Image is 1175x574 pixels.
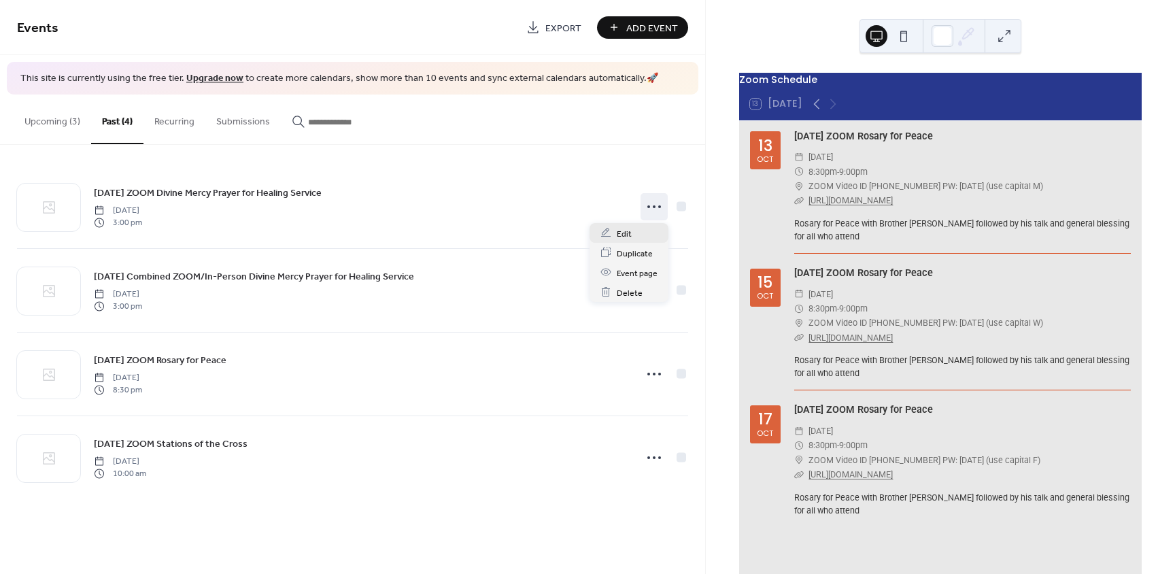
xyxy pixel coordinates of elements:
a: [URL][DOMAIN_NAME] [808,469,893,479]
div: ​ [794,150,804,164]
button: Submissions [205,95,281,143]
div: ​ [794,165,804,179]
button: Past (4) [91,95,143,144]
a: Export [516,16,592,39]
span: ZOOM Video ID [PHONE_NUMBER] PW: [DATE] (use capital F) [808,453,1040,467]
div: Oct [757,156,773,163]
button: Upcoming (3) [14,95,91,143]
span: [DATE] [808,287,833,301]
span: - [837,438,839,452]
div: Zoom Schedule [739,73,1142,88]
div: Rosary for Peace with Brother [PERSON_NAME] followed by his talk and general blessing for all who... [794,354,1131,380]
span: 9:00pm [839,438,868,452]
span: Delete [617,286,643,300]
span: 3:00 pm [94,301,142,313]
span: Add Event [626,21,678,35]
button: Recurring [143,95,205,143]
div: ​ [794,193,804,207]
span: Events [17,15,58,41]
span: 10:00 am [94,468,146,480]
span: ZOOM Video ID [PHONE_NUMBER] PW: [DATE] (use capital M) [808,179,1043,193]
span: [DATE] [808,150,833,164]
a: [DATE] ZOOM Divine Mercy Prayer for Healing Service [94,185,322,201]
span: 8:30pm [808,165,837,179]
div: ​ [794,287,804,301]
div: ​ [794,301,804,316]
span: 9:00pm [839,301,868,316]
a: Upgrade now [186,69,243,88]
span: Edit [617,226,632,241]
div: ​ [794,179,804,193]
span: - [837,301,839,316]
span: 8:30 pm [94,384,142,396]
span: 9:00pm [839,165,868,179]
div: ​ [794,467,804,482]
a: [DATE] ZOOM Stations of the Cross [94,436,248,452]
span: [DATE] ZOOM Divine Mercy Prayer for Healing Service [94,186,322,200]
span: 8:30pm [808,301,837,316]
span: Export [545,21,581,35]
div: 13 [758,138,772,154]
a: [URL][DOMAIN_NAME] [808,333,893,343]
span: [DATE] [808,424,833,438]
span: [DATE] ZOOM Stations of the Cross [94,437,248,451]
a: [DATE] ZOOM Rosary for Peace [94,352,226,368]
a: [DATE] ZOOM Rosary for Peace [794,267,933,279]
div: Oct [757,430,773,437]
span: [DATE] [94,455,146,467]
div: Rosary for Peace with Brother [PERSON_NAME] followed by his talk and general blessing for all who... [794,492,1131,518]
span: ZOOM Video ID [PHONE_NUMBER] PW: [DATE] (use capital W) [808,316,1043,330]
span: [DATE] [94,371,142,384]
span: [DATE] [94,204,142,216]
div: Oct [757,292,773,300]
a: [DATE] ZOOM Rosary for Peace [794,131,933,142]
div: ​ [794,453,804,467]
div: ​ [794,316,804,330]
span: Event page [617,266,658,280]
span: 8:30pm [808,438,837,452]
div: 15 [757,275,772,290]
span: - [837,165,839,179]
div: Rosary for Peace with Brother [PERSON_NAME] followed by his talk and general blessing for all who... [794,218,1131,243]
div: ​ [794,331,804,345]
a: [DATE] ZOOM Rosary for Peace [794,404,933,416]
span: 3:00 pm [94,217,142,229]
div: ​ [794,424,804,438]
span: Duplicate [617,246,653,260]
a: [URL][DOMAIN_NAME] [808,195,893,205]
div: 17 [758,411,772,427]
button: Add Event [597,16,688,39]
span: This site is currently using the free tier. to create more calendars, show more than 10 events an... [20,72,658,86]
div: ​ [794,438,804,452]
span: [DATE] ZOOM Rosary for Peace [94,353,226,367]
span: [DATE] [94,288,142,300]
a: [DATE] Combined ZOOM/In-Person Divine Mercy Prayer for Healing Service [94,269,414,284]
